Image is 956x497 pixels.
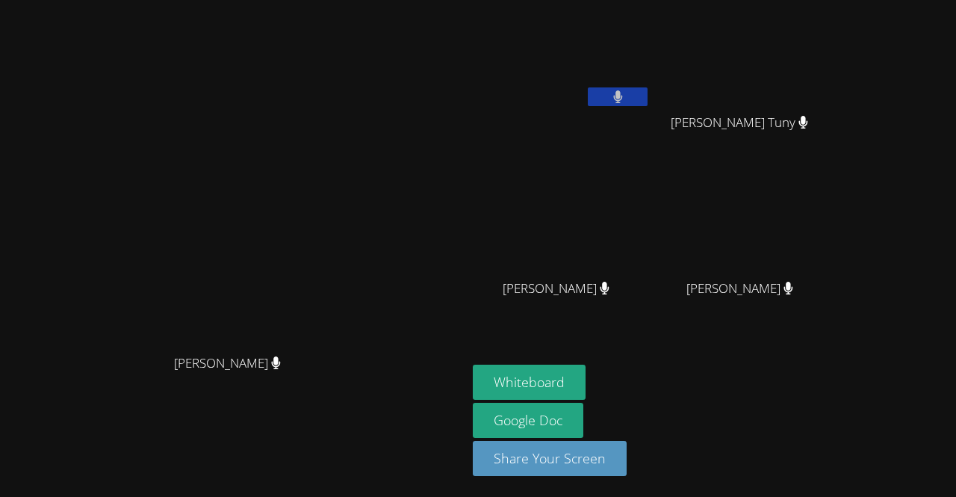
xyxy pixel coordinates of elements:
[671,112,808,134] span: [PERSON_NAME] Tuny
[686,278,793,300] span: [PERSON_NAME]
[473,365,586,400] button: Whiteboard
[473,403,583,438] a: Google Doc
[503,278,609,300] span: [PERSON_NAME]
[174,353,281,374] span: [PERSON_NAME]
[473,441,627,476] button: Share Your Screen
